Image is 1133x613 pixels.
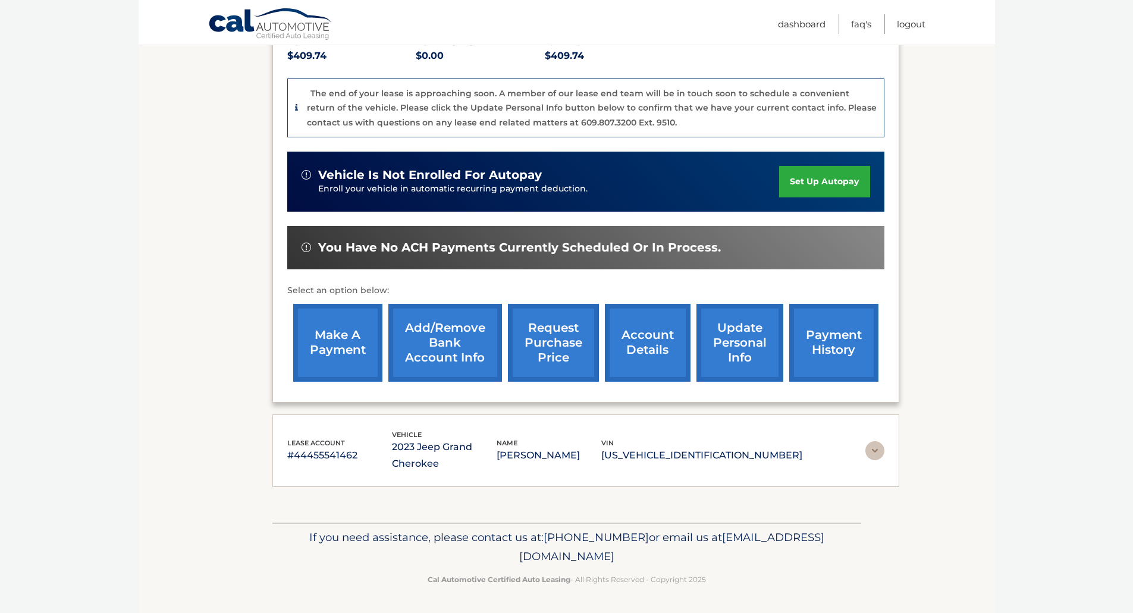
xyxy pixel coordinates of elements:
[428,575,570,584] strong: Cal Automotive Certified Auto Leasing
[416,48,545,64] p: $0.00
[293,304,382,382] a: make a payment
[302,170,311,180] img: alert-white.svg
[544,530,649,544] span: [PHONE_NUMBER]
[779,166,870,197] a: set up autopay
[280,573,853,586] p: - All Rights Reserved - Copyright 2025
[545,48,674,64] p: $409.74
[778,14,826,34] a: Dashboard
[280,528,853,566] p: If you need assistance, please contact us at: or email us at
[287,447,392,464] p: #44455541462
[508,304,599,382] a: request purchase price
[497,447,601,464] p: [PERSON_NAME]
[392,439,497,472] p: 2023 Jeep Grand Cherokee
[318,183,780,196] p: Enroll your vehicle in automatic recurring payment deduction.
[388,304,502,382] a: Add/Remove bank account info
[392,430,422,439] span: vehicle
[601,439,614,447] span: vin
[865,441,884,460] img: accordion-rest.svg
[287,48,416,64] p: $409.74
[497,439,517,447] span: name
[287,439,345,447] span: lease account
[851,14,871,34] a: FAQ's
[897,14,925,34] a: Logout
[519,530,824,563] span: [EMAIL_ADDRESS][DOMAIN_NAME]
[318,168,542,183] span: vehicle is not enrolled for autopay
[307,88,877,128] p: The end of your lease is approaching soon. A member of our lease end team will be in touch soon t...
[302,243,311,252] img: alert-white.svg
[318,240,721,255] span: You have no ACH payments currently scheduled or in process.
[287,284,884,298] p: Select an option below:
[605,304,691,382] a: account details
[601,447,802,464] p: [US_VEHICLE_IDENTIFICATION_NUMBER]
[696,304,783,382] a: update personal info
[208,8,333,42] a: Cal Automotive
[789,304,878,382] a: payment history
